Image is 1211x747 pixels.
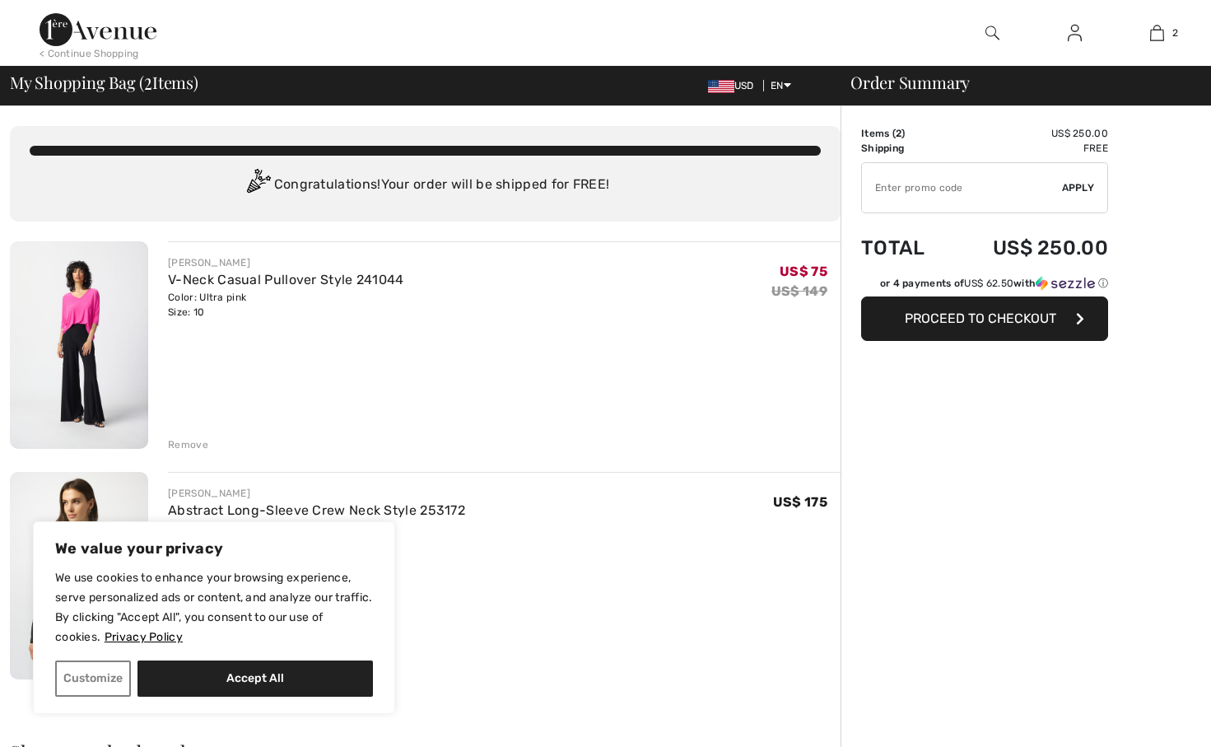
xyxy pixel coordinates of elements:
[861,276,1108,296] div: or 4 payments ofUS$ 62.50withSezzle Click to learn more about Sezzle
[55,661,131,697] button: Customize
[40,13,156,46] img: 1ère Avenue
[896,128,901,139] span: 2
[949,220,1108,276] td: US$ 250.00
[780,264,827,279] span: US$ 75
[1116,23,1197,43] a: 2
[104,629,184,645] a: Privacy Policy
[1150,23,1164,43] img: My Bag
[10,74,198,91] span: My Shopping Bag ( Items)
[708,80,734,93] img: US Dollar
[10,472,148,679] img: Abstract Long-Sleeve Crew Neck Style 253172
[880,276,1108,291] div: or 4 payments of with
[168,521,465,550] div: Color: Black/Multi Size: 10
[949,141,1108,156] td: Free
[30,169,821,202] div: Congratulations! Your order will be shipped for FREE!
[1172,26,1178,40] span: 2
[137,661,373,697] button: Accept All
[1068,23,1082,43] img: My Info
[861,141,949,156] td: Shipping
[168,502,465,518] a: Abstract Long-Sleeve Crew Neck Style 253172
[33,521,395,714] div: We value your privacy
[55,568,373,647] p: We use cookies to enhance your browsing experience, serve personalized ads or content, and analyz...
[905,310,1056,326] span: Proceed to Checkout
[168,486,465,501] div: [PERSON_NAME]
[861,296,1108,341] button: Proceed to Checkout
[771,80,791,91] span: EN
[241,169,274,202] img: Congratulation2.svg
[773,494,827,510] span: US$ 175
[708,80,761,91] span: USD
[10,241,148,449] img: V-Neck Casual Pullover Style 241044
[40,46,139,61] div: < Continue Shopping
[1036,276,1095,291] img: Sezzle
[1062,180,1095,195] span: Apply
[985,23,999,43] img: search the website
[168,290,404,320] div: Color: Ultra pink Size: 10
[144,70,152,91] span: 2
[831,74,1201,91] div: Order Summary
[168,255,404,270] div: [PERSON_NAME]
[55,539,373,558] p: We value your privacy
[168,437,208,452] div: Remove
[964,278,1013,289] span: US$ 62.50
[862,163,1062,212] input: Promo code
[168,272,404,287] a: V-Neck Casual Pullover Style 241044
[861,220,949,276] td: Total
[861,126,949,141] td: Items ( )
[771,283,827,299] s: US$ 149
[949,126,1108,141] td: US$ 250.00
[1055,23,1095,44] a: Sign In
